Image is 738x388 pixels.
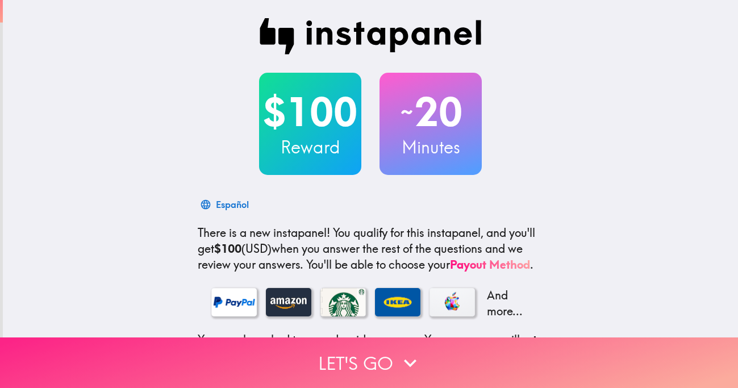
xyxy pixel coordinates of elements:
[214,241,241,256] b: $100
[399,95,415,129] span: ~
[259,89,361,135] h2: $100
[198,225,543,273] p: You qualify for this instapanel, and you'll get (USD) when you answer the rest of the questions a...
[484,287,529,319] p: And more...
[380,135,482,159] h3: Minutes
[380,89,482,135] h2: 20
[259,135,361,159] h3: Reward
[450,257,530,272] a: Payout Method
[216,197,249,212] div: Español
[198,193,253,216] button: Español
[259,18,482,55] img: Instapanel
[198,226,330,240] span: There is a new instapanel!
